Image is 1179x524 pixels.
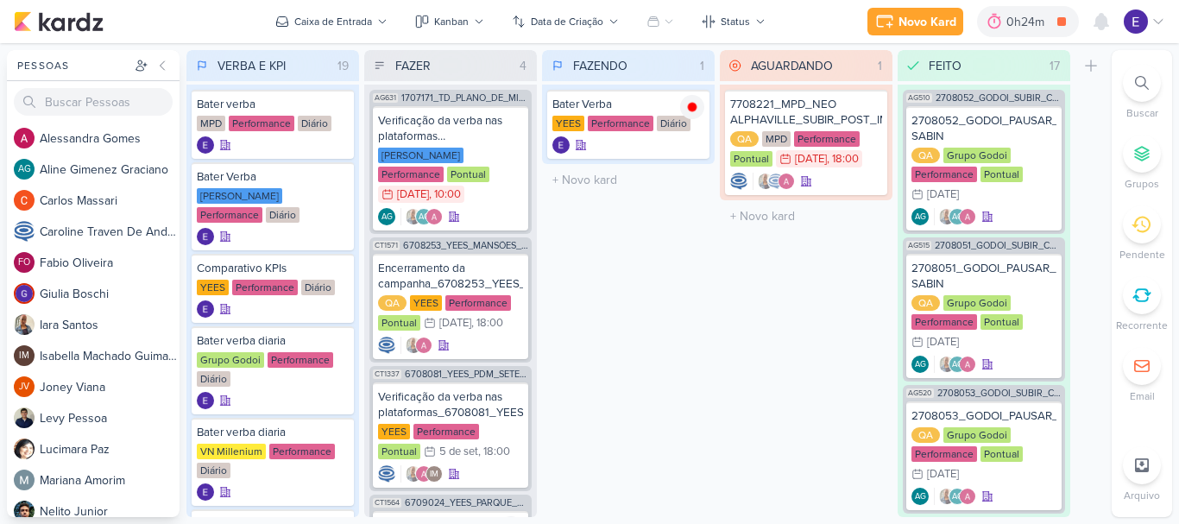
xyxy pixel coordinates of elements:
img: Caroline Traven De Andrade [767,173,785,190]
div: N e l i t o J u n i o r [40,502,180,521]
img: Iara Santos [938,208,955,225]
div: Pontual [980,314,1023,330]
div: [DATE] [927,189,959,200]
div: [DATE] [397,189,429,200]
img: Iara Santos [14,314,35,335]
div: Comparativo KPIs [197,261,349,276]
div: Diário [197,371,230,387]
div: YEES [197,280,229,295]
div: Performance [229,116,294,131]
p: AG [952,361,963,369]
img: Eduardo Quaresma [197,483,214,501]
div: Aline Gimenez Graciano [949,356,966,373]
p: AG [952,213,963,222]
div: Colaboradores: Iara Santos, Alessandra Gomes, Isabella Machado Guimarães [400,465,443,483]
p: FO [18,258,30,268]
img: Eduardo Quaresma [197,228,214,245]
div: Diário [298,116,331,131]
span: 2708052_GODOI_SUBIR_CONTEUDO_SOCIAL_EM_PERFORMANCE_SABIN [936,93,1062,103]
p: AG [915,361,926,369]
div: 2708053_GODOI_PAUSAR_ANUNCIO_VITAL [911,408,1056,424]
div: Bater Verba [197,169,349,185]
div: Aline Gimenez Graciano [949,208,966,225]
div: Diário [301,280,335,295]
div: Performance [413,424,479,439]
div: L e v y P e s s o a [40,409,180,427]
div: QA [730,131,759,147]
div: Criador(a): Caroline Traven De Andrade [378,337,395,354]
p: Email [1130,388,1155,404]
img: Eduardo Quaresma [197,300,214,318]
input: Buscar Pessoas [14,88,173,116]
div: Grupo Godoi [943,427,1011,443]
div: Verificação da verba nas plataformas_6708081_YEES_PDM_SETEMBRO [378,389,523,420]
div: Bater verba diaria [197,333,349,349]
div: 19 [331,57,356,75]
div: Aline Gimenez Graciano [911,488,929,505]
div: Verificação da verba nas plataformas 1707171_TD_PLANO_DE_MIDIA_SETEMBRO+OUTUBRO [378,113,523,144]
div: Pontual [447,167,489,182]
div: [PERSON_NAME] [197,188,282,204]
p: Grupos [1125,176,1159,192]
div: Performance [588,116,653,131]
img: Alessandra Gomes [959,356,976,373]
img: Mariana Amorim [14,470,35,490]
div: F a b i o O l i v e i r a [40,254,180,272]
p: Arquivo [1124,488,1160,503]
img: Giulia Boschi [14,283,35,304]
div: Aline Gimenez Graciano [378,208,395,225]
div: Pontual [378,444,420,459]
div: Colaboradores: Iara Santos, Caroline Traven De Andrade, Alessandra Gomes [753,173,795,190]
div: Criador(a): Eduardo Quaresma [197,392,214,409]
img: Iara Santos [405,465,422,483]
div: A l i n e G i m e n e z G r a c i a n o [40,161,180,179]
p: AG [381,213,393,222]
div: 2708051_GODOI_PAUSAR_ANUNCIO_AB SABIN [911,261,1056,292]
div: [PERSON_NAME] [378,148,463,163]
img: Iara Santos [405,208,422,225]
img: Alessandra Gomes [426,208,443,225]
div: Criador(a): Caroline Traven De Andrade [730,173,747,190]
div: QA [911,148,940,163]
div: Colaboradores: Iara Santos, Alessandra Gomes [400,337,432,354]
img: Caroline Traven De Andrade [378,337,395,354]
div: Aline Gimenez Graciano [14,159,35,180]
div: MPD [762,131,791,147]
div: Bater verba diaria [197,425,349,440]
img: tracking [680,95,704,119]
div: Aline Gimenez Graciano [949,488,966,505]
div: Performance [197,207,262,223]
p: AG [915,493,926,502]
div: Performance [794,131,860,147]
div: , 10:00 [429,189,461,200]
span: CT1571 [373,241,400,250]
div: 0h24m [1006,13,1050,31]
span: 6709024_YEES_PARQUE_BUENA_VISTA_NOVA_CAMPANHA_TEASER_META [405,498,528,508]
div: Criador(a): Aline Gimenez Graciano [378,208,395,225]
div: , 18:00 [827,154,859,165]
div: G i u l i a B o s c h i [40,285,180,303]
img: Iara Santos [938,356,955,373]
p: Pendente [1119,247,1165,262]
img: Alessandra Gomes [959,208,976,225]
span: 1707171_TD_PLANO_DE_MIDIA_SETEMBRO+OUTUBRO [401,93,528,103]
span: AG510 [906,93,932,103]
div: Novo Kard [898,13,956,31]
div: [DATE] [927,337,959,348]
div: Performance [911,446,977,462]
span: 2708051_GODOI_SUBIR_CONTEUDO_SOCIAL_EM_PERFORMANCE_AB [935,241,1062,250]
p: Buscar [1126,105,1158,121]
div: Pontual [980,167,1023,182]
div: Isabella Machado Guimarães [14,345,35,366]
div: Criador(a): Aline Gimenez Graciano [911,488,929,505]
span: 6708081_YEES_PDM_SETEMBRO [405,369,528,379]
div: Grupo Godoi [943,148,1011,163]
img: Alessandra Gomes [959,488,976,505]
p: AG [952,493,963,502]
div: Grupo Godoi [197,352,264,368]
div: QA [911,427,940,443]
div: Pontual [378,315,420,331]
img: Eduardo Quaresma [197,136,214,154]
div: Isabella Machado Guimarães [426,465,443,483]
div: Performance [378,167,444,182]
